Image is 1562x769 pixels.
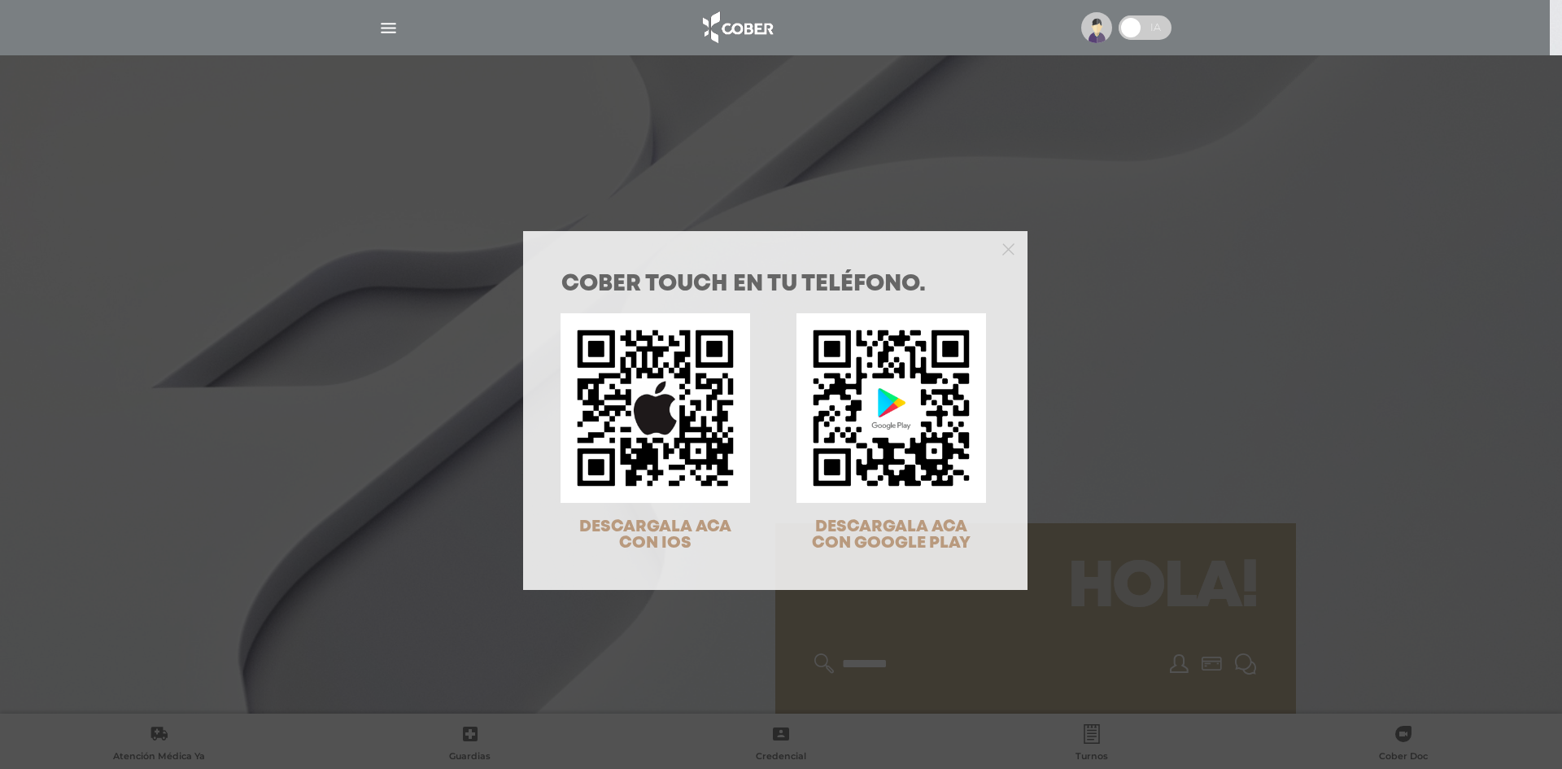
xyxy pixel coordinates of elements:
button: Close [1002,241,1014,256]
img: qr-code [796,313,986,503]
img: qr-code [561,313,750,503]
span: DESCARGALA ACA CON IOS [579,519,731,551]
span: DESCARGALA ACA CON GOOGLE PLAY [812,519,971,551]
h1: COBER TOUCH en tu teléfono. [561,273,989,296]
